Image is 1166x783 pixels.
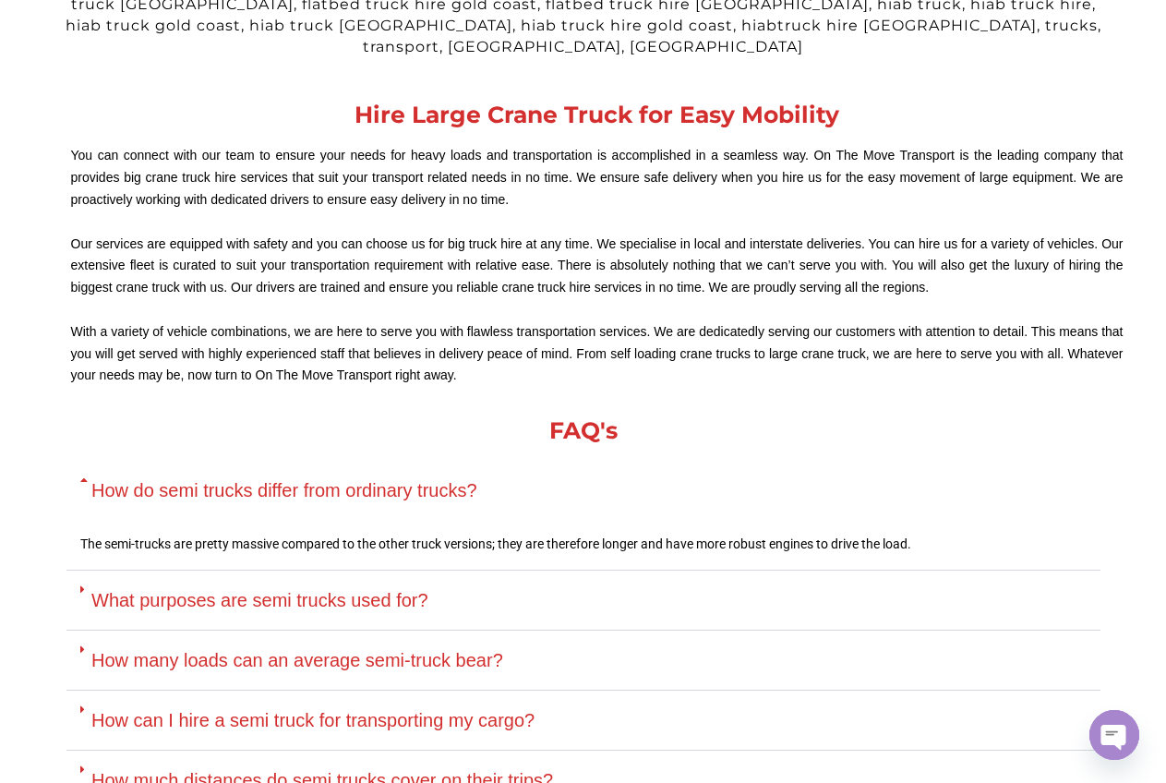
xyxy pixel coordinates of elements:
[91,480,477,500] a: How do semi trucks differ from ordinary trucks?
[71,321,1124,387] p: With a variety of vehicle combinations, we are here to serve you with flawless transportation ser...
[71,103,1124,126] h2: Hire Large Crane Truck for Easy Mobility
[91,590,428,610] a: What purposes are semi trucks used for?
[71,145,1124,211] p: You can connect with our team to ensure your needs for heavy loads and transportation is accompli...
[66,520,1100,571] div: How do semi trucks differ from ordinary trucks?
[66,571,1100,631] div: What purposes are semi trucks used for?
[66,461,1100,520] div: How do semi trucks differ from ordinary trucks?
[66,691,1100,751] div: How can I hire a semi truck for transporting my cargo?
[80,534,1087,556] p: The semi-trucks are pretty massive compared to the other truck versions; they are therefore longe...
[66,631,1100,691] div: How many loads can an average semi-truck bear?
[71,234,1124,299] p: Our services are equipped with safety and you can choose us for big truck hire at any time. We sp...
[91,710,535,730] a: How can I hire a semi truck for transporting my cargo?
[91,650,503,670] a: How many loads can an average semi-truck bear?
[66,419,1100,442] div: FAQ's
